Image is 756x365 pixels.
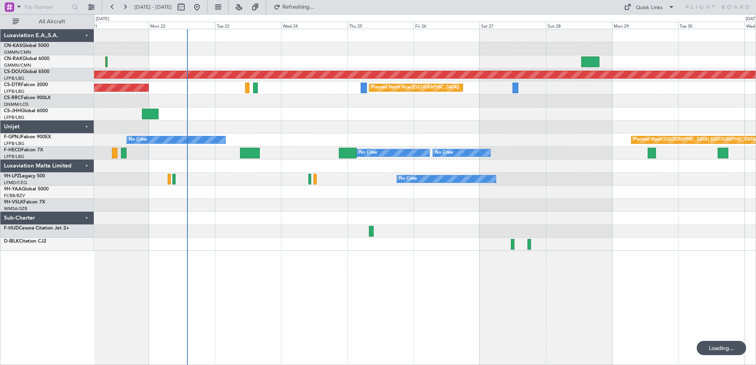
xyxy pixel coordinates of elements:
a: LFPB/LBG [4,154,25,160]
a: 9H-VSLKFalcon 7X [4,200,45,205]
a: CN-KASGlobal 5000 [4,43,49,48]
div: No Crew [435,147,453,159]
span: 9H-LPZ [4,174,20,179]
div: No Crew [129,134,147,146]
a: LFPB/LBG [4,75,25,81]
div: No Crew [359,147,377,159]
a: LFPB/LBG [4,141,25,147]
a: CS-RRCFalcon 900LX [4,96,51,100]
a: CS-JHHGlobal 6000 [4,109,48,113]
div: Mon 22 [149,22,215,29]
div: Loading... [697,341,746,355]
a: D-IBLKCitation CJ2 [4,239,46,244]
a: LFPB/LBG [4,115,25,120]
span: F-GPNJ [4,135,21,139]
div: [DATE] [96,16,109,23]
div: Mon 29 [612,22,678,29]
a: F-GPNJFalcon 900EX [4,135,51,139]
span: D-IBLK [4,239,19,244]
input: Trip Number [24,1,70,13]
div: Thu 25 [348,22,414,29]
button: Quick Links [620,1,679,13]
a: WMSA/SZB [4,206,27,212]
a: 9H-LPZLegacy 500 [4,174,45,179]
span: CS-DTR [4,83,21,87]
span: F-HIJD [4,226,19,231]
span: All Aircraft [21,19,83,24]
div: Sun 21 [83,22,149,29]
span: CN-RAK [4,56,23,61]
span: 9H-YAA [4,187,22,192]
a: 9H-YAAGlobal 5000 [4,187,49,192]
div: Tue 30 [678,22,744,29]
div: Planned Maint Nice ([GEOGRAPHIC_DATA]) [371,82,459,94]
div: Sat 27 [480,22,546,29]
div: Quick Links [636,4,663,12]
div: Tue 23 [215,22,281,29]
button: All Aircraft [9,15,86,28]
a: CS-DOUGlobal 6500 [4,70,49,74]
a: FCBB/BZV [4,193,25,199]
span: CS-JHH [4,109,21,113]
span: CS-DOU [4,70,23,74]
div: Sun 28 [546,22,612,29]
span: [DATE] - [DATE] [134,4,172,11]
span: CN-KAS [4,43,22,48]
a: DNMM/LOS [4,102,28,107]
a: F-HECDFalcon 7X [4,148,43,152]
span: Refreshing... [282,4,315,10]
a: F-HIJDCessna Citation Jet 2+ [4,226,69,231]
a: CN-RAKGlobal 6000 [4,56,49,61]
span: F-HECD [4,148,21,152]
a: GMMN/CMN [4,62,31,68]
div: Wed 24 [281,22,347,29]
a: CS-DTRFalcon 2000 [4,83,48,87]
div: No Crew [399,173,417,185]
a: LFMD/CEQ [4,180,27,186]
span: CS-RRC [4,96,21,100]
span: 9H-VSLK [4,200,23,205]
a: GMMN/CMN [4,49,31,55]
a: LFPB/LBG [4,88,25,94]
button: Refreshing... [270,1,318,13]
div: Fri 26 [414,22,480,29]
